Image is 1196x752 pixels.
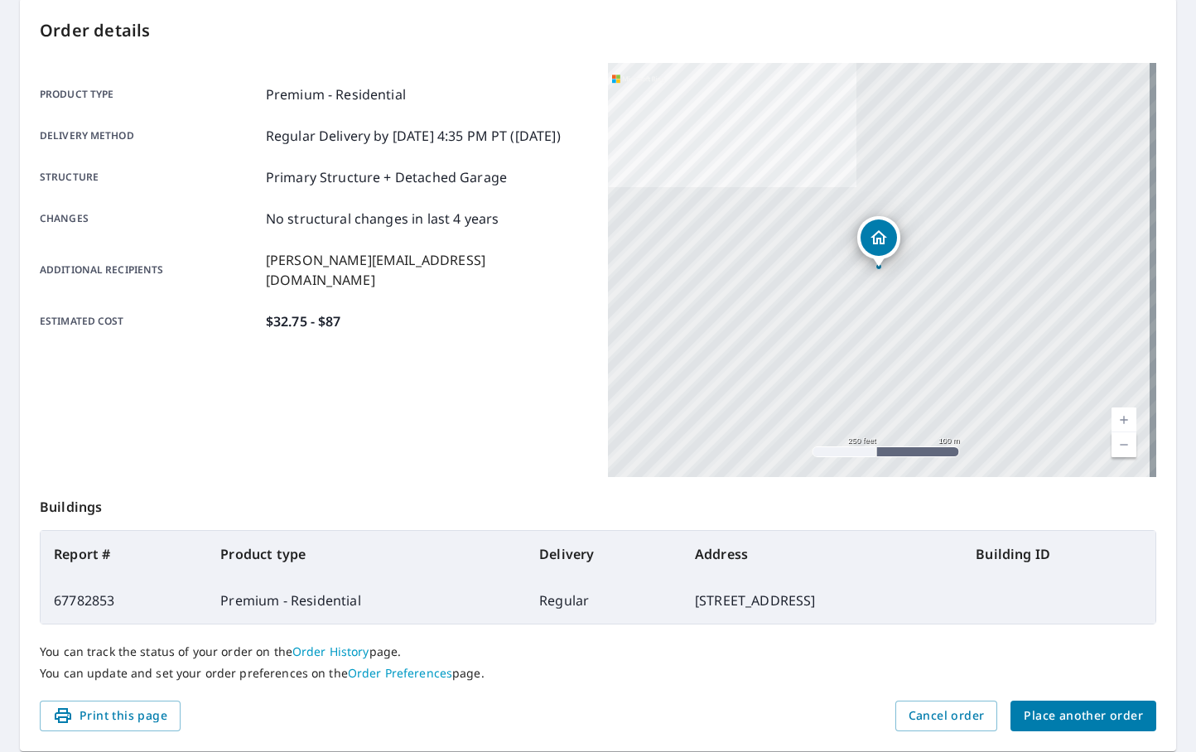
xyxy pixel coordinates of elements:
p: Order details [40,18,1156,43]
th: Product type [207,531,526,577]
a: Current Level 17, Zoom In [1112,407,1136,432]
td: 67782853 [41,577,207,624]
p: You can update and set your order preferences on the page. [40,666,1156,681]
a: Order History [292,644,369,659]
button: Place another order [1010,701,1156,731]
td: [STREET_ADDRESS] [682,577,962,624]
a: Order Preferences [348,665,452,681]
p: Premium - Residential [266,84,406,104]
p: Additional recipients [40,250,259,290]
th: Report # [41,531,207,577]
th: Building ID [962,531,1155,577]
p: Regular Delivery by [DATE] 4:35 PM PT ([DATE]) [266,126,561,146]
button: Cancel order [895,701,998,731]
p: Product type [40,84,259,104]
span: Print this page [53,706,167,726]
button: Print this page [40,701,181,731]
p: [PERSON_NAME][EMAIL_ADDRESS][DOMAIN_NAME] [266,250,588,290]
p: Delivery method [40,126,259,146]
td: Premium - Residential [207,577,526,624]
th: Delivery [526,531,682,577]
p: Buildings [40,477,1156,530]
p: $32.75 - $87 [266,311,341,331]
p: Primary Structure + Detached Garage [266,167,507,187]
p: Changes [40,209,259,229]
span: Cancel order [909,706,985,726]
p: No structural changes in last 4 years [266,209,499,229]
p: You can track the status of your order on the page. [40,644,1156,659]
span: Place another order [1024,706,1143,726]
th: Address [682,531,962,577]
p: Estimated cost [40,311,259,331]
p: Structure [40,167,259,187]
a: Current Level 17, Zoom Out [1112,432,1136,457]
td: Regular [526,577,682,624]
div: Dropped pin, building 1, Residential property, 1229 Essex Dr Desoto, TX 75115 [857,216,900,268]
